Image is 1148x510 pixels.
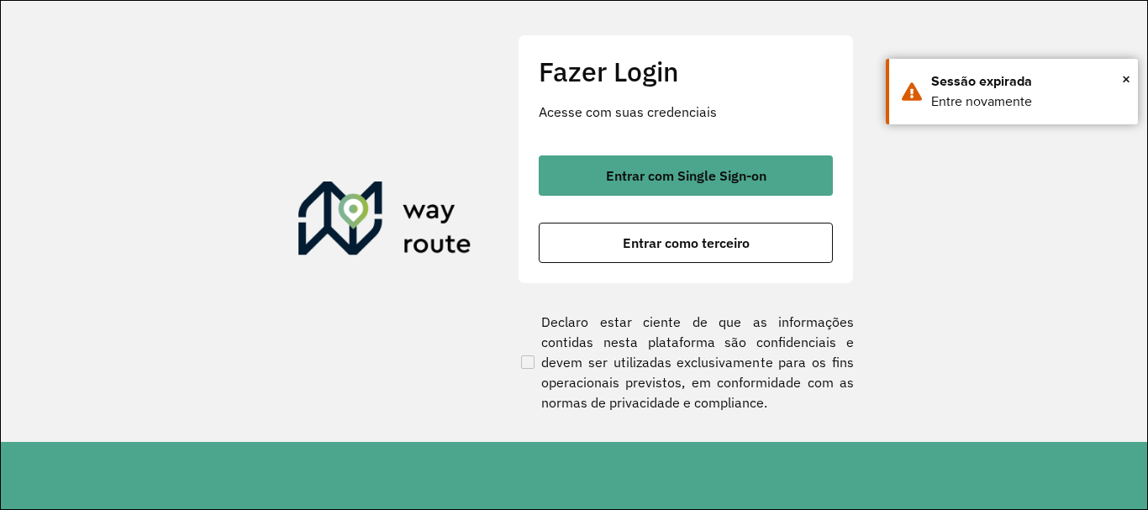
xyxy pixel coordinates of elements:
button: button [539,155,833,196]
img: Roteirizador AmbevTech [298,181,471,262]
span: × [1122,66,1130,92]
span: Entrar com Single Sign-on [606,169,766,182]
label: Declaro estar ciente de que as informações contidas nesta plataforma são confidenciais e devem se... [518,312,854,413]
div: Sessão expirada [931,71,1125,92]
span: Entrar como terceiro [623,236,750,250]
div: Entre novamente [931,92,1125,112]
button: Close [1122,66,1130,92]
button: button [539,223,833,263]
h2: Fazer Login [539,55,833,87]
p: Acesse com suas credenciais [539,102,833,122]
